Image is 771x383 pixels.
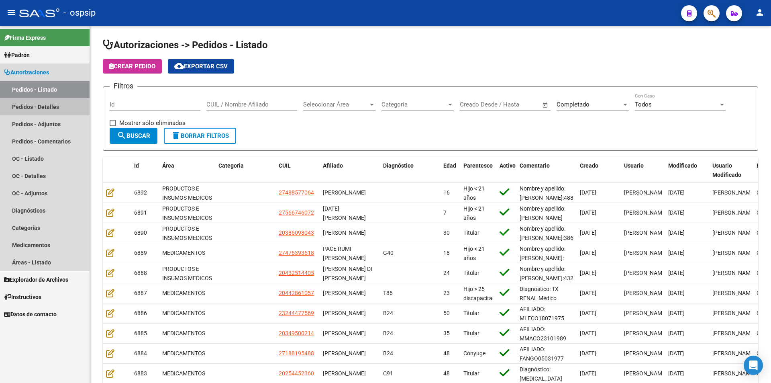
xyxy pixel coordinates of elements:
span: [DATE] [668,370,685,377]
span: Área [162,162,174,169]
span: [DATE] [580,290,596,296]
span: [DATE] [580,250,596,256]
span: Instructivos [4,293,41,301]
datatable-header-cell: Afiliado [320,157,380,184]
span: MEDICAMENTOS [162,350,205,356]
span: B24 [383,350,393,356]
span: PRODUCTOS E INSUMOS MEDICOS [162,266,212,281]
span: Id [134,162,139,169]
span: PRODUCTOS E INSUMOS MEDICOS [162,205,212,221]
span: [DATE] [580,350,596,356]
input: Start date [460,101,486,108]
span: T86 [383,290,393,296]
span: [PERSON_NAME] [712,250,755,256]
mat-icon: search [117,131,126,140]
span: 6888 [134,270,147,276]
span: 6891 [134,209,147,216]
span: 6887 [134,290,147,296]
span: [PERSON_NAME] [323,290,366,296]
span: [PERSON_NAME] [712,270,755,276]
span: [DATE] [668,330,685,336]
span: 6892 [134,189,147,196]
span: Autorizaciones -> Pedidos - Listado [103,39,268,51]
span: 20432514405 [279,270,314,276]
span: [DATE] [668,189,685,196]
span: 6890 [134,229,147,236]
span: Diagnóstico [383,162,414,169]
span: Seleccionar Área [303,101,368,108]
span: Activo [500,162,516,169]
span: [PERSON_NAME] [712,209,755,216]
datatable-header-cell: Comentario [516,157,577,184]
span: [DATE] [668,350,685,356]
span: [PERSON_NAME] [624,290,667,296]
span: [DATE] [668,310,685,316]
span: [PERSON_NAME] [624,370,667,377]
datatable-header-cell: Edad [440,157,460,184]
span: 20386098043 [279,229,314,236]
span: 50 [443,310,450,316]
mat-icon: menu [6,8,16,17]
datatable-header-cell: Id [131,157,159,184]
span: Hijo > 25 discapacitado [463,286,499,301]
span: [PERSON_NAME] [323,330,366,336]
span: [DATE] [668,290,685,296]
mat-icon: person [755,8,765,17]
span: 35 [443,330,450,336]
span: 27188195488 [279,350,314,356]
span: Nombre y apellido: [PERSON_NAME][DATE]:[PHONE_NUMBER] Telefono:[PHONE_NUMBER] Dirección: [PERSON_... [520,205,569,312]
span: [PERSON_NAME] [624,209,667,216]
span: [PERSON_NAME] [624,189,667,196]
datatable-header-cell: Activo [496,157,516,184]
span: G40 [383,250,394,256]
span: [PERSON_NAME] [624,310,667,316]
span: PRODUCTOS E INSUMOS MEDICOS [162,185,212,201]
span: [DATE] [580,330,596,336]
span: 27488577064 [279,189,314,196]
span: Mostrar sólo eliminados [119,118,186,128]
span: 6889 [134,250,147,256]
span: [DATE][PERSON_NAME] [323,205,366,221]
span: Nombre y apellido: [PERSON_NAME]:43251440 Paciente internado Fecha de cx [DATE] FALTA ACTA Y HORA... [520,266,617,364]
span: Nombre y apellido: [PERSON_NAME]:48857706 Domicilio: [GEOGRAPHIC_DATA] 1928-CABA Teléfono: [PHONE... [520,185,617,283]
datatable-header-cell: Modificado [665,157,709,184]
span: [PERSON_NAME] [712,229,755,236]
span: Titular [463,310,479,316]
datatable-header-cell: Parentesco [460,157,496,184]
span: 6884 [134,350,147,356]
span: Titular [463,229,479,236]
span: Categoria [218,162,244,169]
span: Cónyuge [463,350,485,356]
span: [PERSON_NAME] [323,370,366,377]
span: [PERSON_NAME] [712,290,755,296]
span: 20442861057 [279,290,314,296]
span: [PERSON_NAME] [712,189,755,196]
span: Hijo < 21 años [463,246,485,261]
span: [PERSON_NAME] [712,370,755,377]
span: Datos de contacto [4,310,57,319]
span: [DATE] [580,189,596,196]
span: 30 [443,229,450,236]
span: [PERSON_NAME] [323,189,366,196]
datatable-header-cell: Usuario [621,157,665,184]
div: Open Intercom Messenger [744,356,763,375]
button: Open calendar [541,100,550,110]
span: Afiliado [323,162,343,169]
span: 23 [443,290,450,296]
span: [DATE] [668,229,685,236]
span: MEDICAMENTOS [162,310,205,316]
span: [PERSON_NAME] [624,229,667,236]
span: 48 [443,370,450,377]
datatable-header-cell: Creado [577,157,621,184]
span: Exportar CSV [174,63,228,70]
span: [DATE] [668,209,685,216]
span: [PERSON_NAME] DI [PERSON_NAME] [323,266,372,281]
span: Explorador de Archivos [4,275,68,284]
span: 20254452360 [279,370,314,377]
span: [PERSON_NAME] [323,350,366,356]
span: [DATE] [668,270,685,276]
span: Titular [463,270,479,276]
span: [PERSON_NAME] [624,250,667,256]
span: Edad [443,162,456,169]
span: [DATE] [580,370,596,377]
